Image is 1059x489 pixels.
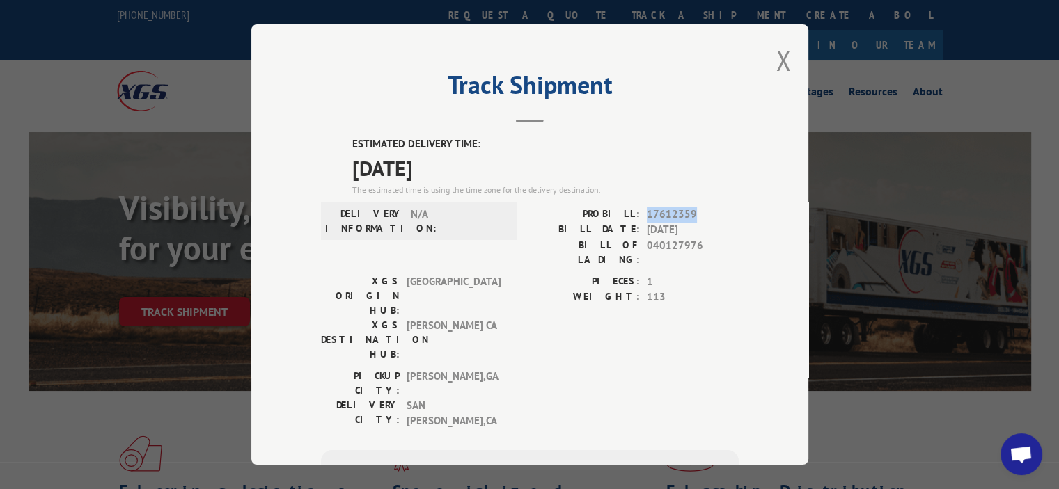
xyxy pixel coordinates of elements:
[352,136,739,152] label: ESTIMATED DELIVERY TIME:
[321,318,400,362] label: XGS DESTINATION HUB:
[325,207,404,236] label: DELIVERY INFORMATION:
[647,238,739,267] span: 040127976
[1001,433,1042,475] div: Open chat
[407,398,501,429] span: SAN [PERSON_NAME] , CA
[530,274,640,290] label: PIECES:
[321,398,400,429] label: DELIVERY CITY:
[776,42,791,79] button: Close modal
[647,289,739,305] span: 113
[352,184,739,196] div: The estimated time is using the time zone for the delivery destination.
[407,274,501,318] span: [GEOGRAPHIC_DATA]
[647,274,739,290] span: 1
[647,222,739,238] span: [DATE]
[352,152,739,184] span: [DATE]
[407,369,501,398] span: [PERSON_NAME] , GA
[530,238,640,267] label: BILL OF LADING:
[530,207,640,223] label: PROBILL:
[530,222,640,238] label: BILL DATE:
[321,369,400,398] label: PICKUP CITY:
[411,207,505,236] span: N/A
[321,75,739,102] h2: Track Shipment
[647,207,739,223] span: 17612359
[407,318,501,362] span: [PERSON_NAME] CA
[530,289,640,305] label: WEIGHT:
[321,274,400,318] label: XGS ORIGIN HUB:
